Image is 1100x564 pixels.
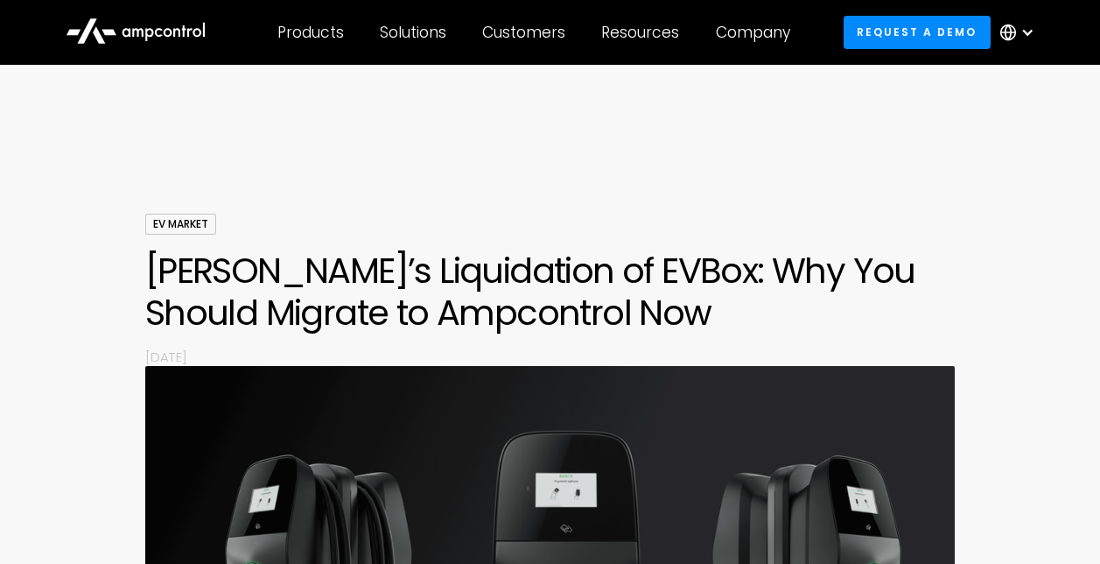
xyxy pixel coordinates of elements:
[380,23,446,42] div: Solutions
[844,16,991,48] a: Request a demo
[482,23,565,42] div: Customers
[145,348,956,366] p: [DATE]
[716,23,790,42] div: Company
[145,250,956,334] h1: [PERSON_NAME]’s Liquidation of EVBox: Why You Should Migrate to Ampcontrol Now
[145,214,216,235] div: EV Market
[601,23,679,42] div: Resources
[277,23,344,42] div: Products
